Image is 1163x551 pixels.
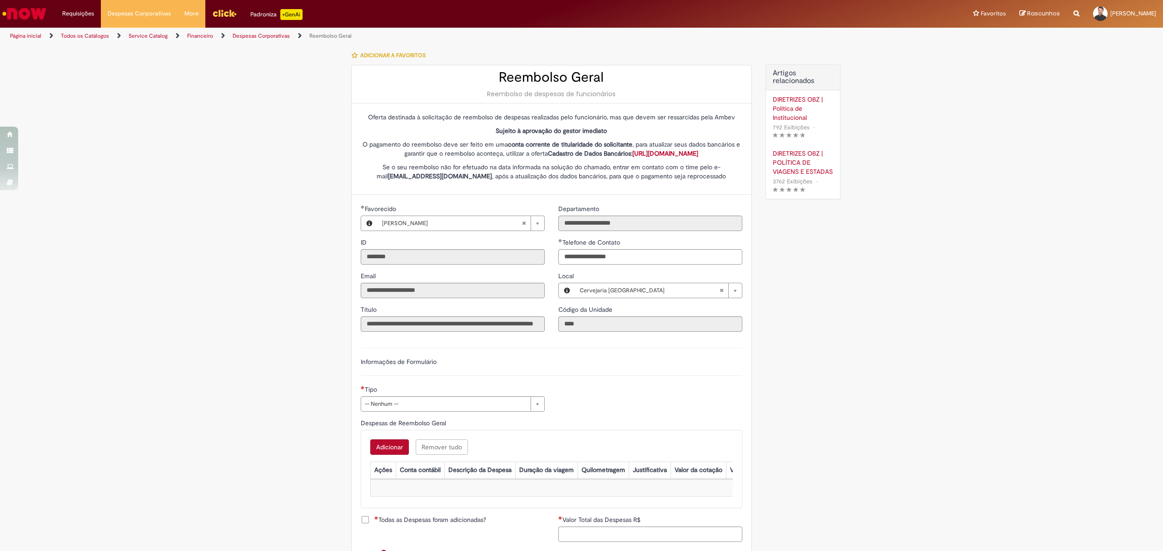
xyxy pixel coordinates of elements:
[361,305,378,314] span: Somente leitura - Título
[361,419,448,427] span: Despesas de Reembolso Geral
[671,462,726,478] th: Valor da cotação
[361,216,378,231] button: Favorecido, Visualizar este registro Ricardo Alexandre De Araujo Monteiro Lobo Filho
[577,462,629,478] th: Quilometragem
[629,462,671,478] th: Justificativa
[129,32,168,39] a: Service Catalog
[580,283,719,298] span: Cervejaria [GEOGRAPHIC_DATA]
[1019,10,1060,18] a: Rascunhos
[517,216,531,231] abbr: Limpar campo Favorecido
[773,149,833,176] a: DIRETRIZES OBZ | POLÍTICA DE VIAGENS E ESTADAS
[374,516,378,520] span: Necessários
[515,462,577,478] th: Duração da viagem
[773,69,833,85] h3: Artigos relacionados
[811,121,817,133] span: •
[61,32,109,39] a: Todos os Catálogos
[396,462,444,478] th: Conta contábil
[562,516,642,524] span: Valor Total das Despesas R$
[558,272,576,280] span: Local
[361,283,545,298] input: Email
[280,9,303,20] p: +GenAi
[361,305,378,314] label: Somente leitura - Título
[575,283,742,298] a: Cervejaria [GEOGRAPHIC_DATA]Limpar campo Local
[814,175,820,187] span: •
[773,95,833,122] a: DIRETRIZES OBZ | Política de Institucional
[981,9,1006,18] span: Favoritos
[361,205,365,209] span: Obrigatório Preenchido
[7,28,769,44] ul: Trilhas de página
[558,204,601,213] label: Somente leitura - Departamento
[382,216,522,231] span: [PERSON_NAME]
[361,386,365,389] span: Necessários
[374,515,486,524] span: Todas as Despesas foram adicionadas?
[62,9,94,18] span: Requisições
[558,516,562,520] span: Necessários
[558,305,614,314] span: Somente leitura - Código da Unidade
[558,239,562,242] span: Obrigatório Preenchido
[361,89,742,98] div: Reembolso de despesas de funcionários
[558,249,742,265] input: Telefone de Contato
[1027,9,1060,18] span: Rascunhos
[361,140,742,158] p: O pagamento do reembolso deve ser feito em uma , para atualizar seus dados bancários e garantir q...
[773,123,810,131] span: 792 Exibições
[360,52,426,59] span: Adicionar a Favoritos
[444,462,515,478] th: Descrição da Despesa
[378,216,544,231] a: [PERSON_NAME]Limpar campo Favorecido
[361,271,378,280] label: Somente leitura - Email
[108,9,171,18] span: Despesas Corporativas
[548,149,698,157] strong: Cadastro de Dados Bancários:
[365,397,526,411] span: -- Nenhum --
[370,462,396,478] th: Ações
[365,385,379,394] span: Tipo
[715,283,728,298] abbr: Limpar campo Local
[351,46,431,65] button: Adicionar a Favoritos
[496,127,607,135] strong: Sujeito à aprovação do gestor imediato
[1110,10,1156,17] span: [PERSON_NAME]
[558,305,614,314] label: Somente leitura - Código da Unidade
[632,149,698,157] a: [URL][DOMAIN_NAME]
[361,249,545,265] input: ID
[361,316,545,332] input: Título
[388,172,492,180] strong: [EMAIL_ADDRESS][DOMAIN_NAME]
[365,205,398,213] span: Necessários - Favorecido
[370,439,409,455] button: Add a row for Despesas de Reembolso Geral
[250,9,303,20] div: Padroniza
[184,9,199,18] span: More
[558,205,601,213] span: Somente leitura - Departamento
[212,6,237,20] img: click_logo_yellow_360x200.png
[361,238,368,247] label: Somente leitura - ID
[726,462,774,478] th: Valor por Litro
[361,70,742,85] h2: Reembolso Geral
[361,162,742,181] p: Se o seu reembolso não for efetuado na data informada na solução do chamado, entrar em contato co...
[558,526,742,542] input: Valor Total das Despesas R$
[558,216,742,231] input: Departamento
[1,5,48,23] img: ServiceNow
[370,479,1163,496] td: Sem dados para exibir
[562,238,622,246] span: Telefone de Contato
[361,358,437,366] label: Informações de Formulário
[233,32,290,39] a: Despesas Corporativas
[508,140,632,148] strong: conta corrente de titularidade do solicitante
[773,177,812,185] span: 3762 Exibições
[10,32,41,39] a: Página inicial
[309,32,352,39] a: Reembolso Geral
[559,283,575,298] button: Local, Visualizar este registro Cervejaria Pernambuco
[361,272,378,280] span: Somente leitura - Email
[187,32,213,39] a: Financeiro
[361,113,742,122] p: Oferta destinada à solicitação de reembolso de despesas realizadas pelo funcionário, mas que deve...
[558,316,742,332] input: Código da Unidade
